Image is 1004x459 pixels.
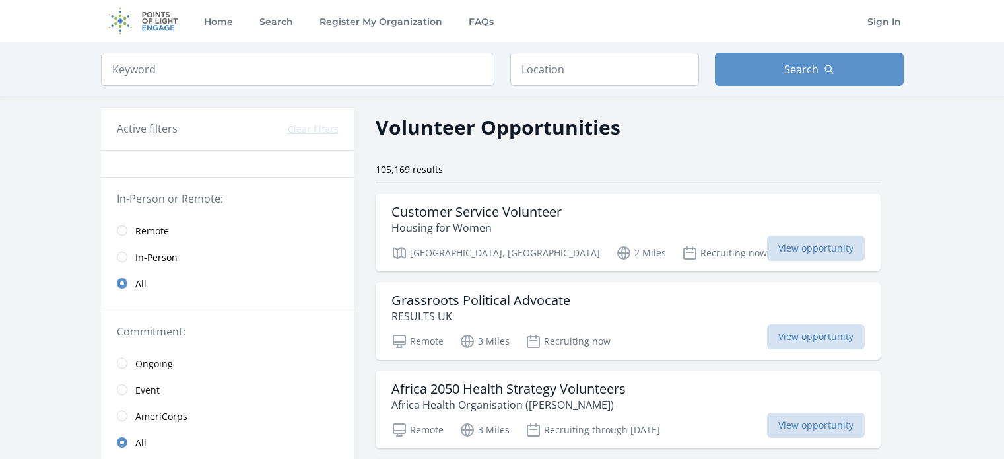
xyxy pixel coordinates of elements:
[767,236,865,261] span: View opportunity
[459,334,510,349] p: 3 Miles
[101,217,354,244] a: Remote
[391,397,626,413] p: Africa Health Organisation ([PERSON_NAME])
[135,251,178,264] span: In-Person
[101,350,354,376] a: Ongoing
[135,410,187,423] span: AmeriCorps
[391,381,626,397] h3: Africa 2050 Health Strategy Volunteers
[525,422,660,438] p: Recruiting through [DATE]
[117,324,339,339] legend: Commitment:
[459,422,510,438] p: 3 Miles
[135,277,147,291] span: All
[767,413,865,438] span: View opportunity
[135,357,173,371] span: Ongoing
[101,376,354,403] a: Event
[525,334,611,349] p: Recruiting now
[117,121,178,137] h3: Active filters
[101,244,354,270] a: In-Person
[135,225,169,238] span: Remote
[101,270,354,297] a: All
[391,293,570,308] h3: Grassroots Political Advocate
[682,245,767,261] p: Recruiting now
[135,384,160,397] span: Event
[391,220,562,236] p: Housing for Women
[376,371,881,448] a: Africa 2050 Health Strategy Volunteers Africa Health Organisation ([PERSON_NAME]) Remote 3 Miles ...
[391,245,600,261] p: [GEOGRAPHIC_DATA], [GEOGRAPHIC_DATA]
[767,324,865,349] span: View opportunity
[101,403,354,429] a: AmeriCorps
[510,53,699,86] input: Location
[616,245,666,261] p: 2 Miles
[376,194,881,271] a: Customer Service Volunteer Housing for Women [GEOGRAPHIC_DATA], [GEOGRAPHIC_DATA] 2 Miles Recruit...
[391,204,562,220] h3: Customer Service Volunteer
[376,163,443,176] span: 105,169 results
[391,422,444,438] p: Remote
[117,191,339,207] legend: In-Person or Remote:
[101,53,494,86] input: Keyword
[376,112,620,142] h2: Volunteer Opportunities
[101,429,354,456] a: All
[288,123,339,136] button: Clear filters
[376,282,881,360] a: Grassroots Political Advocate RESULTS UK Remote 3 Miles Recruiting now View opportunity
[784,61,819,77] span: Search
[391,334,444,349] p: Remote
[135,437,147,450] span: All
[391,308,570,324] p: RESULTS UK
[715,53,904,86] button: Search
